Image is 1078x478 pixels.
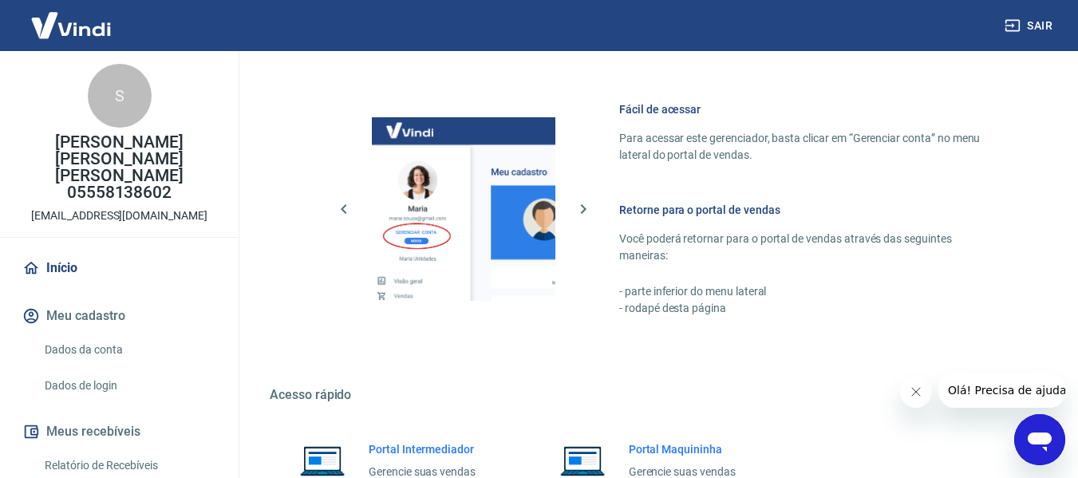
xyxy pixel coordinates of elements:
img: Vindi [19,1,123,49]
p: [PERSON_NAME] [PERSON_NAME] [PERSON_NAME] 05558138602 [13,134,226,201]
p: - rodapé desta página [619,300,1001,317]
a: Dados da conta [38,334,219,366]
p: Para acessar este gerenciador, basta clicar em “Gerenciar conta” no menu lateral do portal de ven... [619,130,1001,164]
button: Meu cadastro [19,298,219,334]
p: - parte inferior do menu lateral [619,283,1001,300]
button: Sair [1001,11,1059,41]
iframe: Fechar mensagem [900,376,932,408]
iframe: Botão para abrir a janela de mensagens [1014,414,1065,465]
h5: Acesso rápido [270,387,1040,403]
p: Você poderá retornar para o portal de vendas através das seguintes maneiras: [619,231,1001,264]
div: S [88,64,152,128]
img: Imagem da dashboard mostrando o botão de gerenciar conta na sidebar no lado esquerdo [372,117,555,301]
h6: Portal Maquininha [629,441,761,457]
span: Olá! Precisa de ajuda? [10,11,134,24]
button: Meus recebíveis [19,414,219,449]
p: [EMAIL_ADDRESS][DOMAIN_NAME] [31,207,207,224]
a: Dados de login [38,369,219,402]
h6: Portal Intermediador [369,441,501,457]
iframe: Mensagem da empresa [938,373,1065,408]
h6: Fácil de acessar [619,101,1001,117]
h6: Retorne para o portal de vendas [619,202,1001,218]
a: Início [19,251,219,286]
